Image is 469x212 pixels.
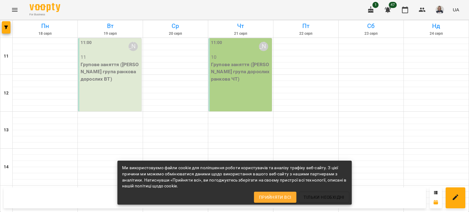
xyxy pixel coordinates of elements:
button: Прийняти всі [254,192,296,203]
h6: 18 серп [14,31,77,37]
img: 60ff81f660890b5dd62a0e88b2ac9d82.jpg [435,6,444,14]
button: Тільки необхідні [299,192,349,203]
h6: 22 серп [274,31,337,37]
h6: Ср [144,21,207,31]
h6: Сб [340,21,403,31]
span: 1 [372,2,379,8]
label: 11:00 [81,39,92,46]
h6: 19 серп [79,31,142,37]
label: 11:00 [211,39,222,46]
p: Групове заняття ([PERSON_NAME] група ранкова дорослих ВТ) [81,61,140,83]
p: 11 [81,54,140,61]
h6: Нд [405,21,468,31]
p: 10 [211,54,271,61]
h6: 24 серп [405,31,468,37]
span: 47 [389,2,397,8]
h6: 20 серп [144,31,207,37]
h6: Пн [14,21,77,31]
h6: 12 [4,90,9,97]
h6: 21 серп [209,31,272,37]
span: Тільки необхідні [304,194,344,201]
div: Ми використовуємо файли cookie для поліпшення роботи користувачів та аналізу трафіку веб-сайту. З... [122,162,347,192]
span: For Business [30,13,60,17]
div: Віолетта [259,42,268,51]
p: Групове заняття ([PERSON_NAME] група дорослих ранкова ЧТ) [211,61,271,83]
span: Прийняти всі [259,194,292,201]
button: Menu [7,2,22,17]
div: Віолетта [129,42,138,51]
h6: 11 [4,53,9,60]
h6: 14 [4,164,9,170]
h6: Вт [79,21,142,31]
span: UA [453,6,459,13]
img: Voopty Logo [30,3,60,12]
h6: 13 [4,127,9,134]
button: UA [450,4,462,15]
h6: 23 серп [340,31,403,37]
h6: Пт [274,21,337,31]
h6: Чт [209,21,272,31]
